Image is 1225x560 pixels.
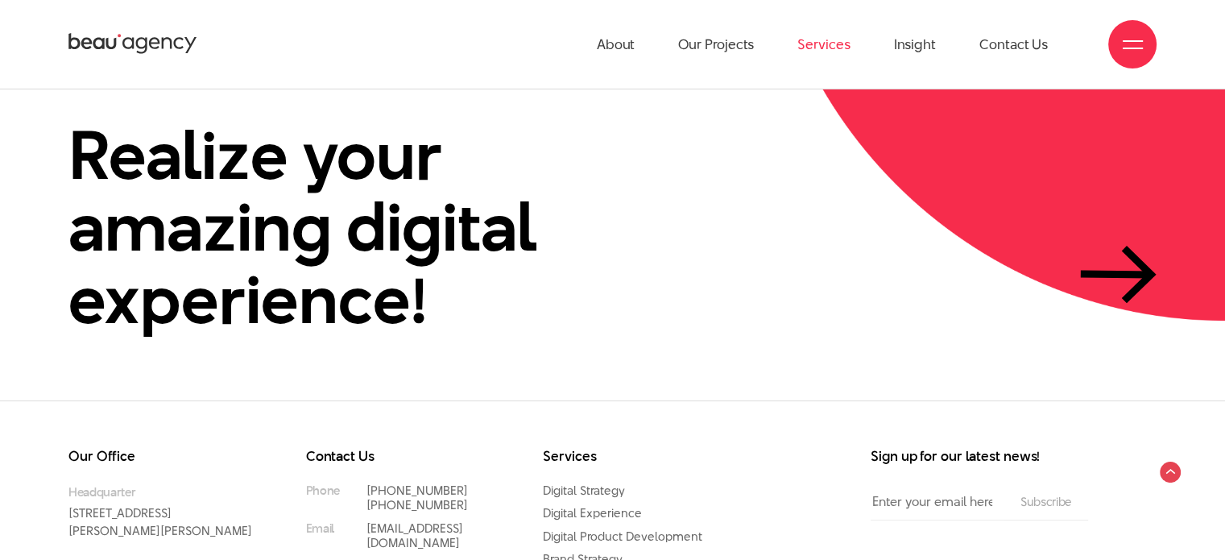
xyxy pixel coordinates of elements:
p: [STREET_ADDRESS][PERSON_NAME][PERSON_NAME] [68,483,258,540]
a: [EMAIL_ADDRESS][DOMAIN_NAME] [366,520,463,551]
a: Digital Experience [543,504,642,521]
small: Email [306,521,334,536]
h3: Contact Us [306,450,495,463]
a: [PHONE_NUMBER] [366,482,468,499]
small: Phone [306,483,340,498]
h3: Sign up for our latest news! [871,450,1088,463]
a: Realize your amazing digital experience! [68,119,1157,336]
a: [PHONE_NUMBER] [366,496,468,513]
a: Digital Product Development [543,528,702,545]
input: Enter your email here [871,483,1004,520]
small: Headquarter [68,483,258,500]
a: Digital Strategy [543,482,625,499]
input: Subscribe [1016,496,1077,508]
h2: Realize your amazing digital experience! [68,119,632,336]
h3: Services [543,450,732,463]
h3: Our Office [68,450,258,463]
